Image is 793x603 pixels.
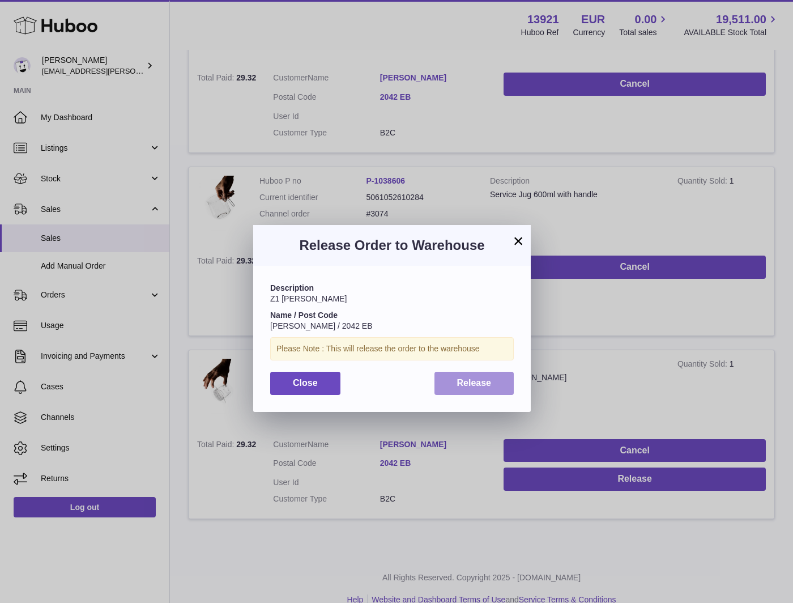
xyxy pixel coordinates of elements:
span: Z1 [PERSON_NAME] [270,294,347,303]
button: × [511,234,525,248]
h3: Release Order to Warehouse [270,236,514,254]
button: Release [434,372,514,395]
strong: Name / Post Code [270,311,338,320]
span: Close [293,378,318,388]
button: Close [270,372,340,395]
strong: Description [270,283,314,292]
span: Release [457,378,492,388]
span: [PERSON_NAME] / 2042 EB [270,321,373,330]
div: Please Note : This will release the order to the warehouse [270,337,514,360]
